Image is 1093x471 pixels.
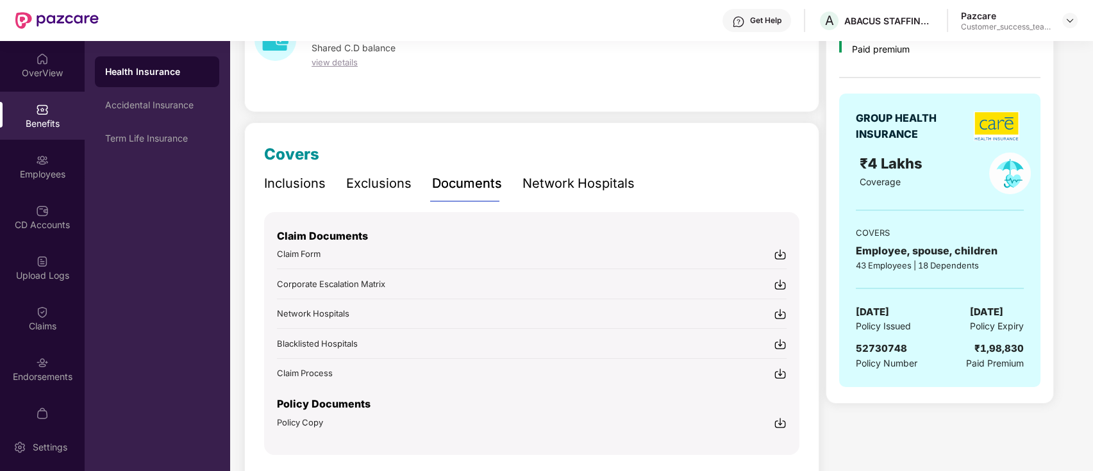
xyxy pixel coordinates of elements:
span: [DATE] [970,304,1003,320]
img: svg+xml;base64,PHN2ZyBpZD0iRW1wbG95ZWVzIiB4bWxucz0iaHR0cDovL3d3dy53My5vcmcvMjAwMC9zdmciIHdpZHRoPS... [36,154,49,167]
div: Get Help [750,15,781,26]
div: Exclusions [346,174,412,194]
img: svg+xml;base64,PHN2ZyBpZD0iRG93bmxvYWQtMjR4MjQiIHhtbG5zPSJodHRwOi8vd3d3LnczLm9yZy8yMDAwL3N2ZyIgd2... [774,367,787,380]
span: Policy Number [856,358,917,368]
div: Documents [432,174,502,194]
div: Term Life Insurance [105,133,209,144]
span: Blacklisted Hospitals [277,338,358,349]
div: Health Insurance [105,65,209,78]
span: Corporate Escalation Matrix [277,279,385,289]
img: svg+xml;base64,PHN2ZyBpZD0iQmVuZWZpdHMiIHhtbG5zPSJodHRwOi8vd3d3LnczLm9yZy8yMDAwL3N2ZyIgd2lkdGg9Ij... [36,103,49,116]
img: svg+xml;base64,PHN2ZyBpZD0iRHJvcGRvd24tMzJ4MzIiIHhtbG5zPSJodHRwOi8vd3d3LnczLm9yZy8yMDAwL3N2ZyIgd2... [1065,15,1075,26]
div: 43 Employees | 18 Dependents [856,259,1024,272]
img: svg+xml;base64,PHN2ZyBpZD0iRG93bmxvYWQtMjR4MjQiIHhtbG5zPSJodHRwOi8vd3d3LnczLm9yZy8yMDAwL3N2ZyIgd2... [774,338,787,351]
img: New Pazcare Logo [15,12,99,29]
img: insurerLogo [974,112,1019,141]
span: Coverage [860,176,901,187]
span: A [825,13,834,28]
img: svg+xml;base64,PHN2ZyBpZD0iU2V0dGluZy0yMHgyMCIgeG1sbnM9Imh0dHA6Ly93d3cudzMub3JnLzIwMDAvc3ZnIiB3aW... [13,441,26,454]
span: Claim Form [277,249,321,259]
img: policyIcon [989,153,1031,194]
div: ₹1,98,830 [974,341,1024,356]
span: [DATE] [856,304,889,320]
span: Covers [264,145,319,163]
div: Pazcare [961,10,1051,22]
span: Claim Process [277,368,333,378]
span: Shared C.D balance [312,42,396,53]
img: svg+xml;base64,PHN2ZyBpZD0iSG9tZSIgeG1sbnM9Imh0dHA6Ly93d3cudzMub3JnLzIwMDAvc3ZnIiB3aWR0aD0iMjAiIG... [36,53,49,65]
p: Policy Documents [277,396,787,412]
span: view details [312,57,358,67]
img: svg+xml;base64,PHN2ZyBpZD0iRG93bmxvYWQtMjR4MjQiIHhtbG5zPSJodHRwOi8vd3d3LnczLm9yZy8yMDAwL3N2ZyIgd2... [774,417,787,429]
img: svg+xml;base64,PHN2ZyBpZD0iQ0RfQWNjb3VudHMiIGRhdGEtbmFtZT0iQ0QgQWNjb3VudHMiIHhtbG5zPSJodHRwOi8vd3... [36,204,49,217]
div: Settings [29,441,71,454]
div: GROUP HEALTH INSURANCE [856,110,968,142]
img: svg+xml;base64,PHN2ZyBpZD0iRG93bmxvYWQtMjR4MjQiIHhtbG5zPSJodHRwOi8vd3d3LnczLm9yZy8yMDAwL3N2ZyIgd2... [774,248,787,261]
span: Policy Expiry [970,319,1024,333]
img: svg+xml;base64,PHN2ZyBpZD0iRG93bmxvYWQtMjR4MjQiIHhtbG5zPSJodHRwOi8vd3d3LnczLm9yZy8yMDAwL3N2ZyIgd2... [774,308,787,320]
div: Paid premium [852,44,946,55]
img: svg+xml;base64,PHN2ZyBpZD0iSGVscC0zMngzMiIgeG1sbnM9Imh0dHA6Ly93d3cudzMub3JnLzIwMDAvc3ZnIiB3aWR0aD... [732,15,745,28]
div: Customer_success_team_lead [961,22,1051,32]
p: Claim Documents [277,228,787,244]
img: svg+xml;base64,PHN2ZyBpZD0iQ2xhaW0iIHhtbG5zPSJodHRwOi8vd3d3LnczLm9yZy8yMDAwL3N2ZyIgd2lkdGg9IjIwIi... [36,306,49,318]
div: Inclusions [264,174,326,194]
div: Network Hospitals [522,174,635,194]
span: Paid Premium [966,356,1024,370]
span: Policy Copy [277,417,323,427]
img: svg+xml;base64,PHN2ZyBpZD0iRG93bmxvYWQtMjR4MjQiIHhtbG5zPSJodHRwOi8vd3d3LnczLm9yZy8yMDAwL3N2ZyIgd2... [774,278,787,291]
img: svg+xml;base64,PHN2ZyBpZD0iRW5kb3JzZW1lbnRzIiB4bWxucz0iaHR0cDovL3d3dy53My5vcmcvMjAwMC9zdmciIHdpZH... [36,356,49,369]
div: COVERS [856,226,1024,239]
span: Network Hospitals [277,308,349,318]
img: svg+xml;base64,PHN2ZyBpZD0iTXlfT3JkZXJzIiBkYXRhLW5hbWU9Ik15IE9yZGVycyIgeG1sbnM9Imh0dHA6Ly93d3cudz... [36,407,49,420]
span: Policy Issued [856,319,911,333]
div: Accidental Insurance [105,100,209,110]
span: 52730748 [856,342,907,354]
div: Employee, spouse, children [856,243,1024,259]
span: ₹4 Lakhs [860,155,926,172]
div: ABACUS STAFFING AND SERVICES PRIVATE LIMITED [844,15,934,27]
img: svg+xml;base64,PHN2ZyBpZD0iVXBsb2FkX0xvZ3MiIGRhdGEtbmFtZT0iVXBsb2FkIExvZ3MiIHhtbG5zPSJodHRwOi8vd3... [36,255,49,268]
